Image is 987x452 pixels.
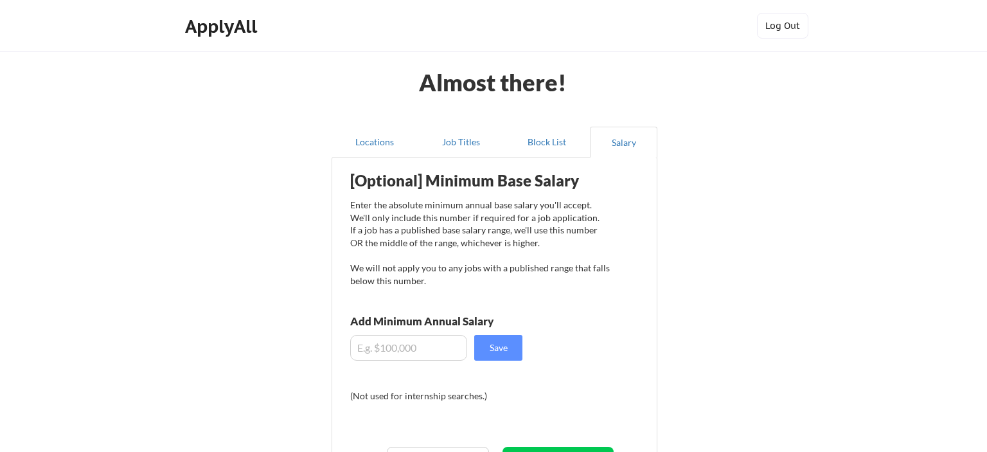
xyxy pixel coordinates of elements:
[590,127,657,158] button: Salary
[350,199,610,287] div: Enter the absolute minimum annual base salary you'll accept. We'll only include this number if re...
[404,71,583,94] div: Almost there!
[332,127,418,158] button: Locations
[418,127,504,158] button: Job Titles
[757,13,808,39] button: Log Out
[350,335,467,361] input: E.g. $100,000
[350,173,610,188] div: [Optional] Minimum Base Salary
[185,15,261,37] div: ApplyAll
[350,316,551,327] div: Add Minimum Annual Salary
[504,127,590,158] button: Block List
[350,390,524,402] div: (Not used for internship searches.)
[474,335,522,361] button: Save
